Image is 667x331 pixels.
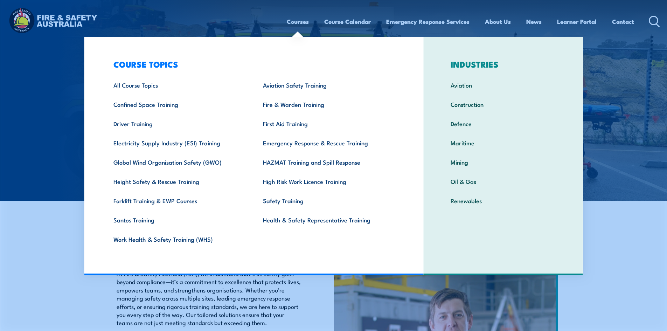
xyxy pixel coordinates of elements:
[440,133,567,152] a: Maritime
[252,133,402,152] a: Emergency Response & Rescue Training
[440,75,567,95] a: Aviation
[252,191,402,210] a: Safety Training
[103,133,252,152] a: Electricity Supply Industry (ESI) Training
[612,12,634,31] a: Contact
[440,59,567,69] h3: INDUSTRIES
[252,114,402,133] a: First Aid Training
[252,172,402,191] a: High Risk Work Licence Training
[103,114,252,133] a: Driver Training
[485,12,511,31] a: About Us
[252,75,402,95] a: Aviation Safety Training
[103,191,252,210] a: Forklift Training & EWP Courses
[287,12,309,31] a: Courses
[252,152,402,172] a: HAZMAT Training and Spill Response
[440,172,567,191] a: Oil & Gas
[440,95,567,114] a: Construction
[103,59,402,69] h3: COURSE TOPICS
[557,12,597,31] a: Learner Portal
[252,95,402,114] a: Fire & Warden Training
[117,269,301,327] p: At Fire & Safety Australia (FSA), we understand that true safety goes beyond compliance—it’s a co...
[103,95,252,114] a: Confined Space Training
[252,210,402,229] a: Health & Safety Representative Training
[324,12,371,31] a: Course Calendar
[103,229,252,249] a: Work Health & Safety Training (WHS)
[103,210,252,229] a: Santos Training
[440,114,567,133] a: Defence
[103,172,252,191] a: Height Safety & Rescue Training
[440,152,567,172] a: Mining
[103,152,252,172] a: Global Wind Organisation Safety (GWO)
[103,75,252,95] a: All Course Topics
[386,12,470,31] a: Emergency Response Services
[526,12,542,31] a: News
[440,191,567,210] a: Renewables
